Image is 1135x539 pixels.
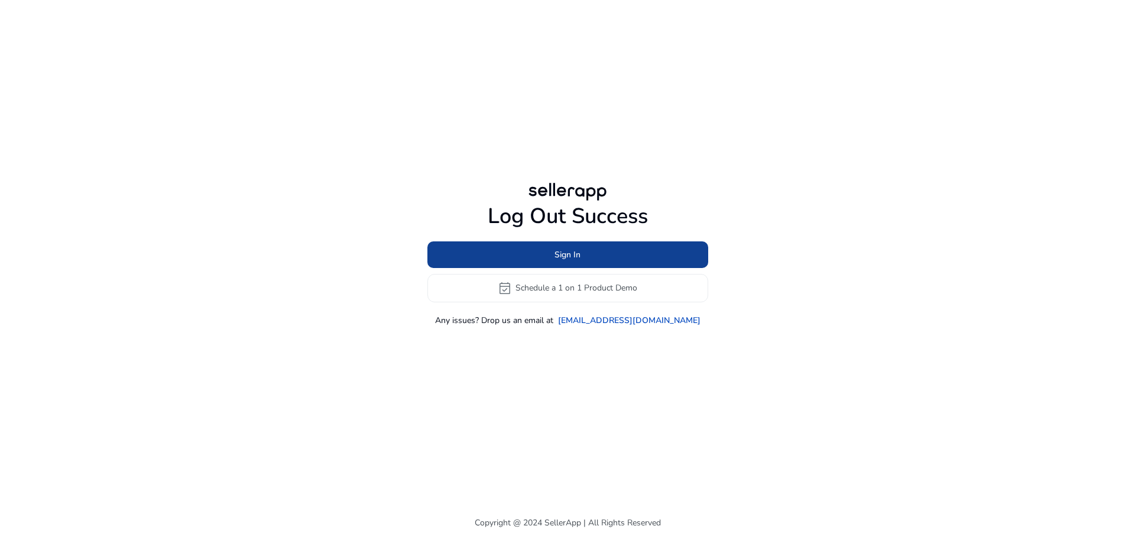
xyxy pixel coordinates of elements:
span: Sign In [554,248,581,261]
button: Sign In [427,241,708,268]
span: event_available [498,281,512,295]
p: Any issues? Drop us an email at [435,314,553,327]
a: [EMAIL_ADDRESS][DOMAIN_NAME] [558,314,701,327]
h1: Log Out Success [427,204,708,229]
button: event_availableSchedule a 1 on 1 Product Demo [427,274,708,302]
